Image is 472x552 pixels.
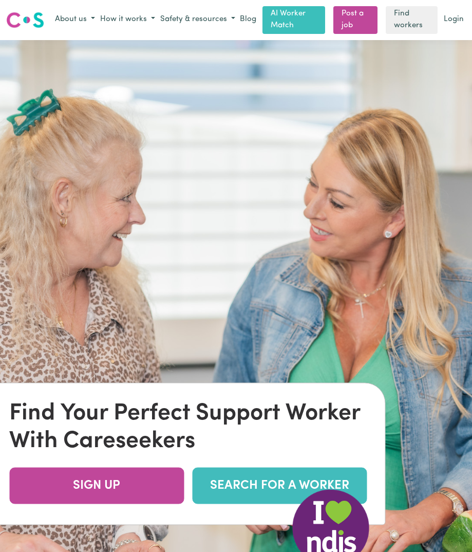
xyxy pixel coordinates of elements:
a: Post a job [333,6,377,34]
a: Find workers [386,6,438,34]
div: Find Your Perfect Support Worker With Careseekers [9,400,368,455]
a: Careseekers logo [6,8,44,32]
a: Blog [238,12,258,28]
button: About us [52,11,98,28]
button: Safety & resources [158,11,238,28]
img: Careseekers logo [6,11,44,29]
iframe: Button to launch messaging window [431,511,464,544]
button: How it works [98,11,158,28]
a: SIGN UP [9,468,184,504]
a: SEARCH FOR A WORKER [192,468,367,504]
a: Login [442,12,466,28]
a: AI Worker Match [262,6,325,34]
